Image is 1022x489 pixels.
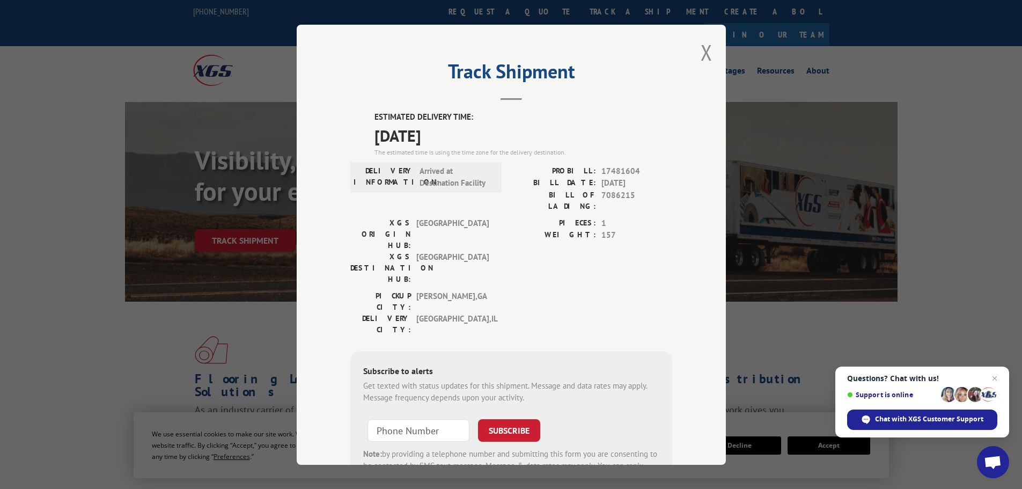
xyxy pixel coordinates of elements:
span: [DATE] [374,123,672,147]
input: Phone Number [367,419,469,441]
label: ESTIMATED DELIVERY TIME: [374,111,672,123]
div: Get texted with status updates for this shipment. Message and data rates may apply. Message frequ... [363,379,659,404]
span: [GEOGRAPHIC_DATA] , IL [416,312,489,335]
div: The estimated time is using the time zone for the delivery destination. [374,147,672,157]
span: 1 [601,217,672,229]
label: PICKUP CITY: [350,290,411,312]
span: [DATE] [601,177,672,189]
div: Open chat [977,446,1009,478]
span: 17481604 [601,165,672,177]
span: 157 [601,229,672,242]
div: Chat with XGS Customer Support [847,410,997,430]
span: 7086215 [601,189,672,211]
label: PROBILL: [511,165,596,177]
label: DELIVERY INFORMATION: [354,165,414,189]
span: [GEOGRAPHIC_DATA] [416,217,489,251]
button: Close modal [701,38,712,67]
label: XGS DESTINATION HUB: [350,251,411,284]
label: PIECES: [511,217,596,229]
button: SUBSCRIBE [478,419,540,441]
label: BILL OF LADING: [511,189,596,211]
strong: Note: [363,448,382,458]
span: Questions? Chat with us! [847,374,997,383]
span: Support is online [847,391,937,399]
span: Arrived at Destination Facility [420,165,492,189]
span: Close chat [988,372,1001,385]
div: by providing a telephone number and submitting this form you are consenting to be contacted by SM... [363,448,659,484]
span: [PERSON_NAME] , GA [416,290,489,312]
label: DELIVERY CITY: [350,312,411,335]
label: WEIGHT: [511,229,596,242]
h2: Track Shipment [350,64,672,84]
span: Chat with XGS Customer Support [875,414,983,424]
div: Subscribe to alerts [363,364,659,379]
span: [GEOGRAPHIC_DATA] [416,251,489,284]
label: BILL DATE: [511,177,596,189]
label: XGS ORIGIN HUB: [350,217,411,251]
